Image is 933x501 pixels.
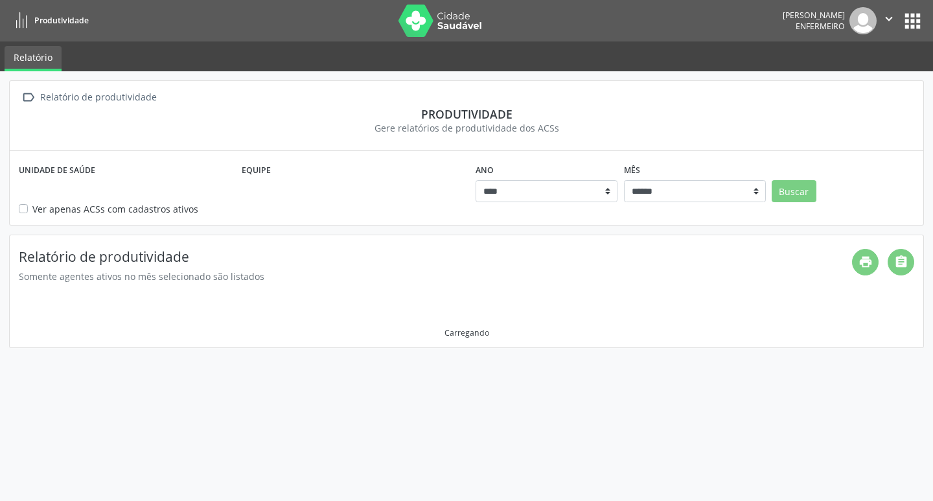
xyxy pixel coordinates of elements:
[5,46,62,71] a: Relatório
[19,249,852,265] h4: Relatório de produtividade
[19,88,38,107] i: 
[19,107,914,121] div: Produtividade
[19,160,95,180] label: Unidade de saúde
[444,327,489,338] div: Carregando
[796,21,845,32] span: Enfermeiro
[19,88,159,107] a:  Relatório de produtividade
[476,160,494,180] label: Ano
[9,10,89,31] a: Produtividade
[882,12,896,26] i: 
[32,202,198,216] label: Ver apenas ACSs com cadastros ativos
[242,160,271,180] label: Equipe
[901,10,924,32] button: apps
[877,7,901,34] button: 
[849,7,877,34] img: img
[624,160,640,180] label: Mês
[783,10,845,21] div: [PERSON_NAME]
[38,88,159,107] div: Relatório de produtividade
[19,270,852,283] div: Somente agentes ativos no mês selecionado são listados
[34,15,89,26] span: Produtividade
[772,180,816,202] button: Buscar
[19,121,914,135] div: Gere relatórios de produtividade dos ACSs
